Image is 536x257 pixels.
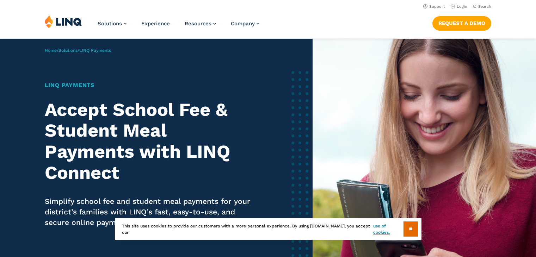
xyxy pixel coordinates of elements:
div: This site uses cookies to provide our customers with a more personal experience. By using [DOMAIN... [115,218,421,240]
button: Open Search Bar [473,4,491,9]
a: Login [451,4,467,9]
span: Search [478,4,491,9]
a: Resources [185,20,216,27]
p: Simplify school fee and student meal payments for your district’s families with LINQ’s fast, easy... [45,196,256,228]
span: Company [231,20,255,27]
a: Company [231,20,259,27]
a: Support [423,4,445,9]
a: Solutions [58,48,78,53]
img: LINQ | K‑12 Software [45,15,82,28]
nav: Button Navigation [432,15,491,30]
span: Resources [185,20,211,27]
a: Home [45,48,57,53]
h2: Accept School Fee & Student Meal Payments with LINQ Connect [45,99,256,183]
a: Request a Demo [432,16,491,30]
a: Solutions [98,20,127,27]
a: Experience [141,20,170,27]
span: Solutions [98,20,122,27]
span: / / [45,48,111,53]
nav: Primary Navigation [98,15,259,38]
h1: LINQ Payments [45,81,256,89]
span: LINQ Payments [79,48,111,53]
a: use of cookies. [373,223,403,236]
